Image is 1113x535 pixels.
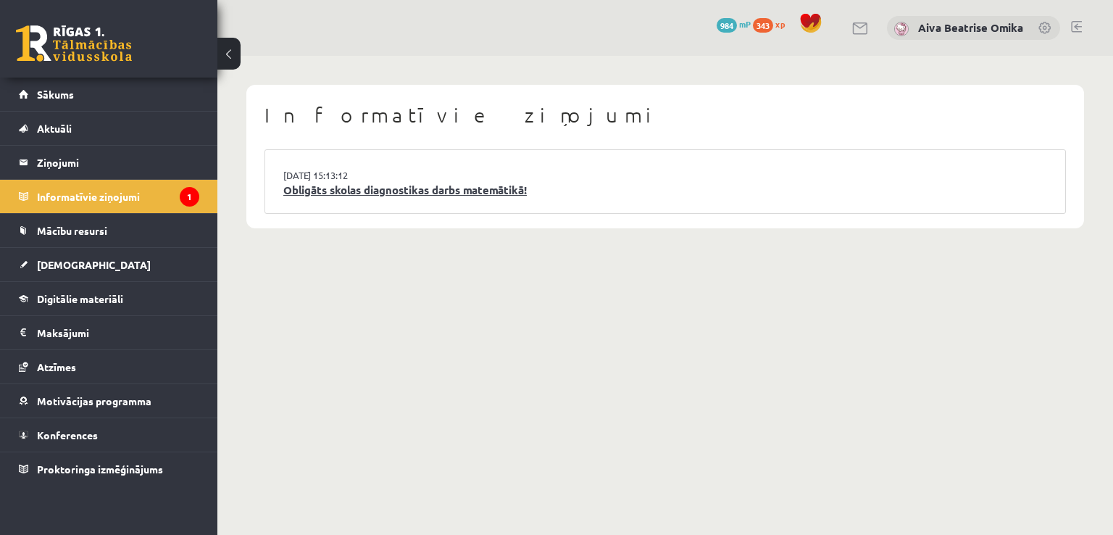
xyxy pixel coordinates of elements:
[37,394,151,407] span: Motivācijas programma
[775,18,785,30] span: xp
[180,187,199,207] i: 1
[37,428,98,441] span: Konferences
[37,258,151,271] span: [DEMOGRAPHIC_DATA]
[739,18,751,30] span: mP
[19,350,199,383] a: Atzīmes
[264,103,1066,128] h1: Informatīvie ziņojumi
[16,25,132,62] a: Rīgas 1. Tālmācības vidusskola
[37,88,74,101] span: Sākums
[918,20,1023,35] a: Aiva Beatrise Omika
[19,248,199,281] a: [DEMOGRAPHIC_DATA]
[37,146,199,179] legend: Ziņojumi
[37,224,107,237] span: Mācību resursi
[283,182,1047,199] a: Obligāts skolas diagnostikas darbs matemātikā!
[37,463,163,476] span: Proktoringa izmēģinājums
[19,452,199,486] a: Proktoringa izmēģinājums
[19,384,199,418] a: Motivācijas programma
[283,168,392,183] a: [DATE] 15:13:12
[37,360,76,373] span: Atzīmes
[753,18,792,30] a: 343 xp
[894,22,909,36] img: Aiva Beatrise Omika
[19,316,199,349] a: Maksājumi
[717,18,737,33] span: 984
[37,122,72,135] span: Aktuāli
[19,418,199,452] a: Konferences
[37,316,199,349] legend: Maksājumi
[19,214,199,247] a: Mācību resursi
[37,292,123,305] span: Digitālie materiāli
[19,146,199,179] a: Ziņojumi
[19,282,199,315] a: Digitālie materiāli
[37,180,199,213] legend: Informatīvie ziņojumi
[753,18,773,33] span: 343
[717,18,751,30] a: 984 mP
[19,112,199,145] a: Aktuāli
[19,78,199,111] a: Sākums
[19,180,199,213] a: Informatīvie ziņojumi1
